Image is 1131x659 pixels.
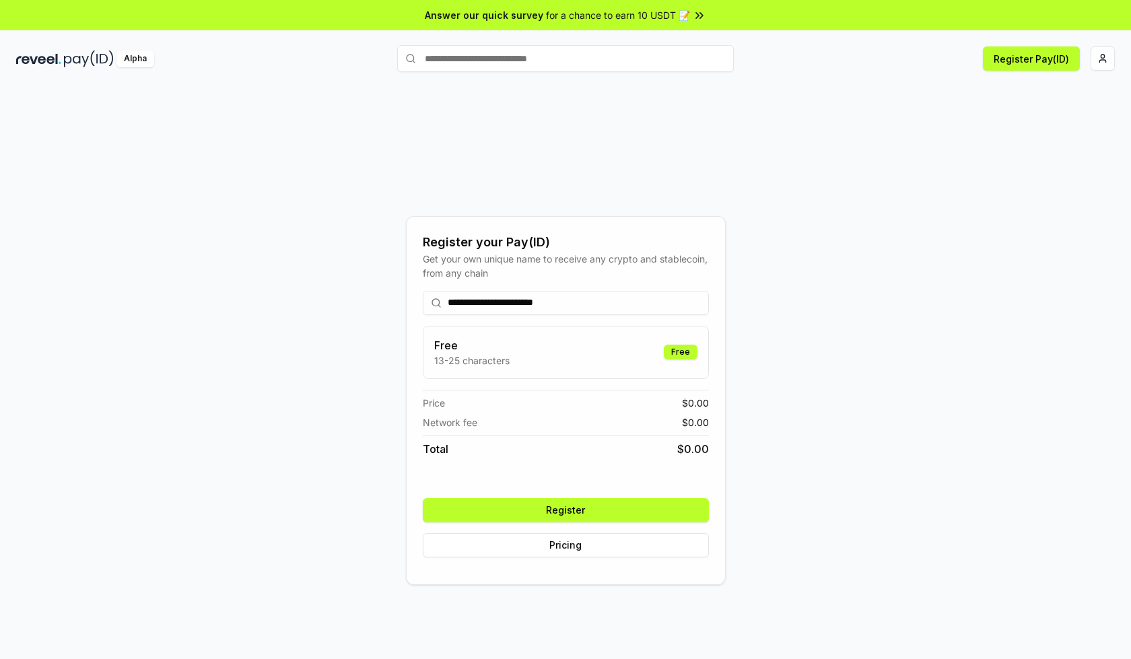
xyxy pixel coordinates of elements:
span: Price [423,396,445,410]
div: Register your Pay(ID) [423,233,709,252]
span: for a chance to earn 10 USDT 📝 [546,8,690,22]
img: reveel_dark [16,50,61,67]
div: Get your own unique name to receive any crypto and stablecoin, from any chain [423,252,709,280]
h3: Free [434,337,510,353]
div: Free [664,345,697,359]
img: pay_id [64,50,114,67]
span: $ 0.00 [682,415,709,429]
span: $ 0.00 [677,441,709,457]
span: Network fee [423,415,477,429]
button: Pricing [423,533,709,557]
button: Register [423,498,709,522]
span: Answer our quick survey [425,8,543,22]
p: 13-25 characters [434,353,510,368]
button: Register Pay(ID) [983,46,1080,71]
div: Alpha [116,50,154,67]
span: $ 0.00 [682,396,709,410]
span: Total [423,441,448,457]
